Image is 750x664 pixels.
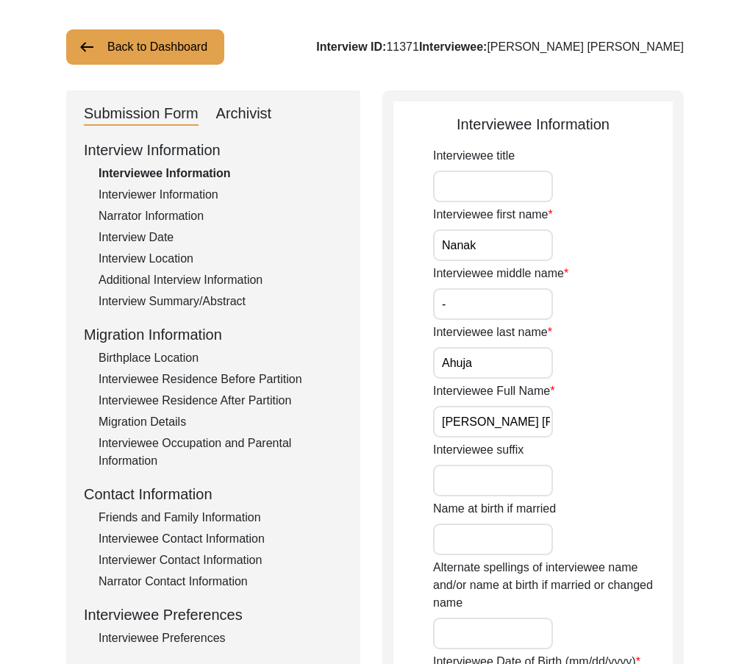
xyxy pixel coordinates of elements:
[99,530,343,548] div: Interviewee Contact Information
[99,349,343,367] div: Birthplace Location
[99,271,343,289] div: Additional Interview Information
[433,206,553,224] label: Interviewee first name
[99,229,343,246] div: Interview Date
[84,102,199,126] div: Submission Form
[99,509,343,526] div: Friends and Family Information
[316,40,386,53] b: Interview ID:
[84,139,343,161] div: Interview Information
[433,441,524,459] label: Interviewee suffix
[99,250,343,268] div: Interview Location
[66,29,224,65] button: Back to Dashboard
[316,38,684,56] div: 11371 [PERSON_NAME] [PERSON_NAME]
[99,207,343,225] div: Narrator Information
[419,40,487,53] b: Interviewee:
[433,265,568,282] label: Interviewee middle name
[99,371,343,388] div: Interviewee Residence Before Partition
[99,629,343,647] div: Interviewee Preferences
[433,559,673,612] label: Alternate spellings of interviewee name and/or name at birth if married or changed name
[99,573,343,590] div: Narrator Contact Information
[433,147,515,165] label: Interviewee title
[84,324,343,346] div: Migration Information
[393,113,673,135] div: Interviewee Information
[99,293,343,310] div: Interview Summary/Abstract
[99,186,343,204] div: Interviewer Information
[433,324,552,341] label: Interviewee last name
[78,38,96,56] img: arrow-left.png
[99,392,343,410] div: Interviewee Residence After Partition
[99,435,343,470] div: Interviewee Occupation and Parental Information
[99,413,343,431] div: Migration Details
[99,551,343,569] div: Interviewer Contact Information
[84,483,343,505] div: Contact Information
[99,165,343,182] div: Interviewee Information
[433,500,556,518] label: Name at birth if married
[216,102,272,126] div: Archivist
[433,382,554,400] label: Interviewee Full Name
[84,604,343,626] div: Interviewee Preferences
